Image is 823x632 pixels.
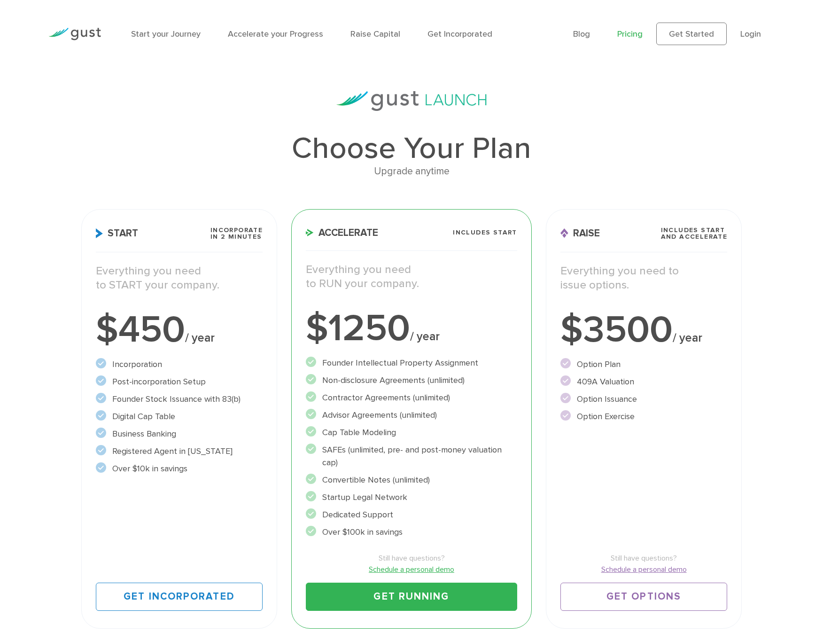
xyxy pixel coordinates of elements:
[560,358,728,371] li: Option Plan
[560,410,728,423] li: Option Exercise
[96,410,263,423] li: Digital Cap Table
[96,393,263,406] li: Founder Stock Issuance with 83(b)
[560,564,728,575] a: Schedule a personal demo
[306,357,517,369] li: Founder Intellectual Property Assignment
[410,329,440,343] span: / year
[560,311,728,349] div: $3500
[617,29,643,39] a: Pricing
[48,28,101,40] img: Gust Logo
[306,583,517,611] a: Get Running
[96,228,103,238] img: Start Icon X2
[306,564,517,575] a: Schedule a personal demo
[560,264,728,292] p: Everything you need to issue options.
[96,583,263,611] a: Get Incorporated
[560,228,568,238] img: Raise Icon
[656,23,727,45] a: Get Started
[560,228,600,238] span: Raise
[560,583,728,611] a: Get Options
[740,29,761,39] a: Login
[96,428,263,440] li: Business Banking
[81,164,742,179] div: Upgrade anytime
[673,331,702,345] span: / year
[306,553,517,564] span: Still have questions?
[96,358,263,371] li: Incorporation
[306,228,378,238] span: Accelerate
[96,311,263,349] div: $450
[306,508,517,521] li: Dedicated Support
[306,229,314,236] img: Accelerate Icon
[453,229,517,236] span: Includes START
[210,227,263,240] span: Incorporate in 2 Minutes
[306,426,517,439] li: Cap Table Modeling
[96,375,263,388] li: Post-incorporation Setup
[306,409,517,421] li: Advisor Agreements (unlimited)
[336,91,487,111] img: gust-launch-logos.svg
[560,393,728,406] li: Option Issuance
[131,29,201,39] a: Start your Journey
[228,29,323,39] a: Accelerate your Progress
[560,375,728,388] li: 409A Valuation
[573,29,590,39] a: Blog
[306,474,517,486] li: Convertible Notes (unlimited)
[661,227,728,240] span: Includes START and ACCELERATE
[350,29,400,39] a: Raise Capital
[306,444,517,469] li: SAFEs (unlimited, pre- and post-money valuation cap)
[306,526,517,538] li: Over $100k in savings
[306,263,517,291] p: Everything you need to RUN your company.
[427,29,492,39] a: Get Incorporated
[306,310,517,347] div: $1250
[185,331,215,345] span: / year
[96,228,138,238] span: Start
[306,374,517,387] li: Non-disclosure Agreements (unlimited)
[96,462,263,475] li: Over $10k in savings
[306,491,517,504] li: Startup Legal Network
[96,264,263,292] p: Everything you need to START your company.
[306,391,517,404] li: Contractor Agreements (unlimited)
[96,445,263,458] li: Registered Agent in [US_STATE]
[560,553,728,564] span: Still have questions?
[81,133,742,164] h1: Choose Your Plan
